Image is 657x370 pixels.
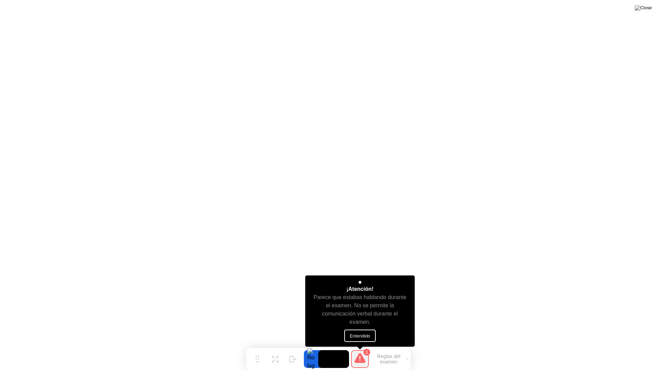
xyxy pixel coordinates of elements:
[635,5,652,11] img: Close
[311,293,409,326] div: Parece que estabas hablando durante el examen. No se permite la comunicación verbal durante el ex...
[371,353,411,365] button: Reglas del examen
[346,285,373,293] div: ¡Atención!
[344,330,376,342] button: Entendido
[363,349,370,356] div: 1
